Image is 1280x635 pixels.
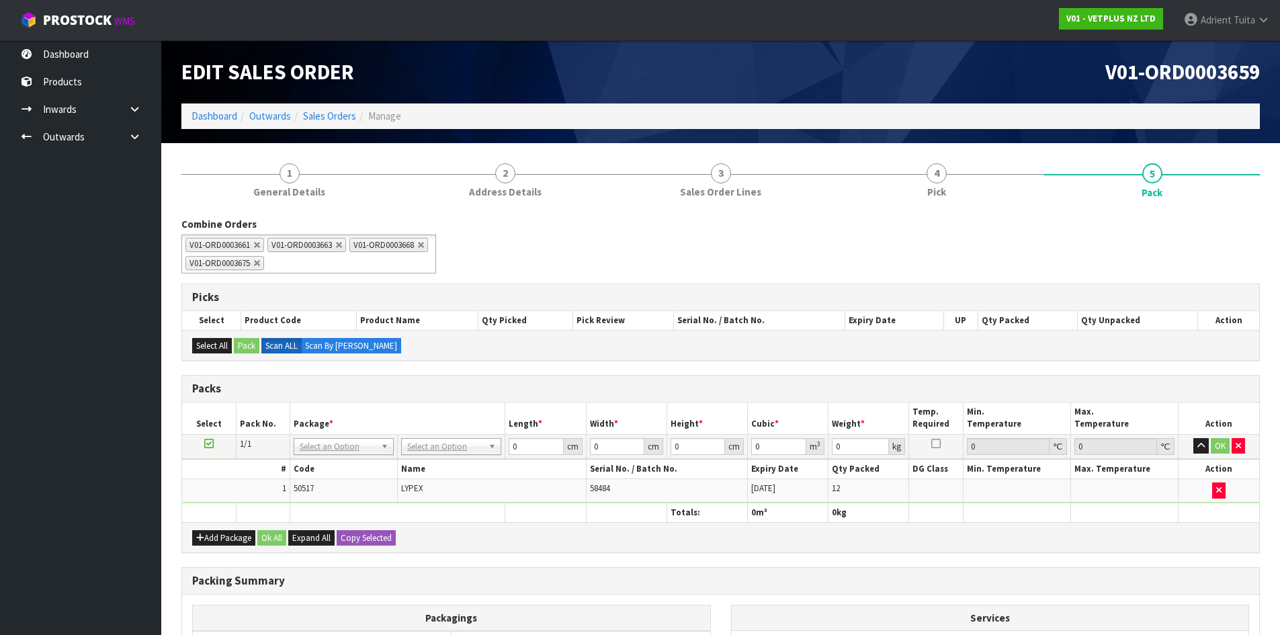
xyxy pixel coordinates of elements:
[353,239,414,251] span: V01-ORD0003668
[1059,8,1163,30] a: V01 - VETPLUS NZ LTD
[667,403,747,434] th: Height
[828,460,909,479] th: Qty Packed
[398,460,587,479] th: Name
[1157,438,1175,455] div: ℃
[832,507,837,518] span: 0
[828,403,909,434] th: Weight
[667,503,747,522] th: Totals:
[303,110,356,122] a: Sales Orders
[751,482,775,494] span: [DATE]
[368,110,401,122] span: Manage
[1142,163,1162,183] span: 5
[290,460,397,479] th: Code
[357,311,478,330] th: Product Name
[257,530,286,546] button: Ok All
[189,257,250,269] span: V01-ORD0003675
[495,163,515,183] span: 2
[43,11,112,29] span: ProStock
[181,217,257,231] label: Combine Orders
[1142,185,1162,200] span: Pack
[978,311,1077,330] th: Qty Packed
[828,503,909,522] th: kg
[748,503,828,522] th: m³
[241,311,357,330] th: Product Code
[282,482,286,494] span: 1
[586,403,667,434] th: Width
[806,438,824,455] div: m
[337,530,396,546] button: Copy Selected
[817,439,820,448] sup: 3
[292,532,331,544] span: Expand All
[711,163,731,183] span: 3
[192,338,232,354] button: Select All
[193,605,711,631] th: Packagings
[192,530,255,546] button: Add Package
[751,507,756,518] span: 0
[1211,438,1230,454] button: OK
[182,311,241,330] th: Select
[181,58,354,85] span: Edit Sales Order
[290,403,505,434] th: Package
[271,239,332,251] span: V01-ORD0003663
[301,338,401,354] label: Scan By [PERSON_NAME]
[191,110,237,122] a: Dashboard
[294,482,314,494] span: 50517
[573,311,674,330] th: Pick Review
[189,239,250,251] span: V01-ORD0003661
[401,482,423,494] span: LYPEX
[680,185,761,199] span: Sales Order Lines
[644,438,663,455] div: cm
[845,311,944,330] th: Expiry Date
[1050,438,1067,455] div: ℃
[590,482,610,494] span: 58484
[1070,403,1178,434] th: Max. Temperature
[963,403,1070,434] th: Min. Temperature
[725,438,744,455] div: cm
[927,163,947,183] span: 4
[927,185,946,199] span: Pick
[192,382,1249,395] h3: Packs
[300,439,376,455] span: Select an Option
[469,185,542,199] span: Address Details
[889,438,905,455] div: kg
[909,403,963,434] th: Temp. Required
[182,403,236,434] th: Select
[280,163,300,183] span: 1
[407,439,483,455] span: Select an Option
[192,291,1249,304] h3: Picks
[20,11,37,28] img: cube-alt.png
[732,605,1249,631] th: Services
[1070,460,1178,479] th: Max. Temperature
[288,530,335,546] button: Expand All
[943,311,978,330] th: UP
[478,311,573,330] th: Qty Picked
[249,110,291,122] a: Outwards
[240,438,251,450] span: 1/1
[748,460,828,479] th: Expiry Date
[674,311,845,330] th: Serial No. / Batch No.
[1179,460,1259,479] th: Action
[1179,403,1259,434] th: Action
[1234,13,1255,26] span: Tuita
[182,460,290,479] th: #
[261,338,302,354] label: Scan ALL
[832,482,840,494] span: 12
[114,15,135,28] small: WMS
[234,338,259,354] button: Pack
[236,403,290,434] th: Pack No.
[1077,311,1197,330] th: Qty Unpacked
[1105,58,1260,85] span: V01-ORD0003659
[505,403,586,434] th: Length
[586,460,747,479] th: Serial No. / Batch No.
[1066,13,1156,24] strong: V01 - VETPLUS NZ LTD
[1198,311,1259,330] th: Action
[909,460,963,479] th: DG Class
[963,460,1070,479] th: Min. Temperature
[253,185,325,199] span: General Details
[1201,13,1232,26] span: Adrient
[748,403,828,434] th: Cubic
[564,438,583,455] div: cm
[192,575,1249,587] h3: Packing Summary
